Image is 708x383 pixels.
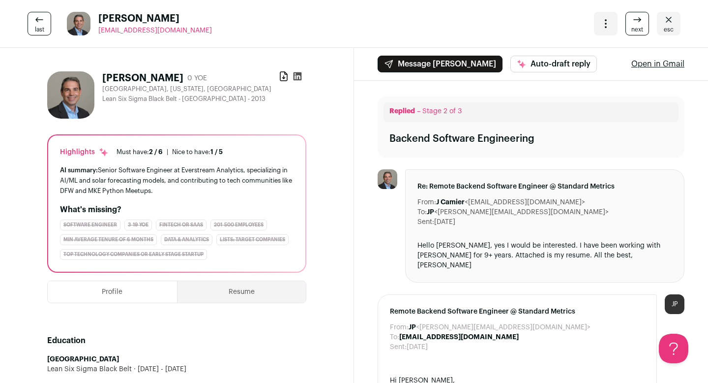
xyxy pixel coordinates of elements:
[390,307,645,317] span: Remote Backend Software Engineer @ Standard Metrics
[436,199,465,206] b: J Camier
[657,12,680,35] a: Close
[177,281,306,303] button: Resume
[631,58,684,70] a: Open in Gmail
[407,342,428,352] dd: [DATE]
[427,207,609,217] dd: <[PERSON_NAME][EMAIL_ADDRESS][DOMAIN_NAME]>
[389,132,534,146] div: Backend Software Engineering
[35,26,44,33] span: last
[156,220,206,230] div: Fintech or SaaS
[47,335,306,347] h2: Education
[60,165,294,196] div: Senior Software Engineer at Everstream Analytics, specializing in AI/ML and solar forecasting mod...
[625,12,649,35] a: next
[124,220,152,230] div: 3-19 YOE
[60,234,157,245] div: min average tenure of 6 months
[60,220,120,230] div: Software Engineer
[417,182,672,191] span: Re: Remote Backend Software Engineer @ Standard Metrics
[417,207,427,217] dt: To:
[417,241,672,270] div: Hello [PERSON_NAME], yes I would be interested. I have been working with [PERSON_NAME] for 9+ yea...
[422,108,462,115] span: Stage 2 of 3
[98,12,212,26] span: [PERSON_NAME]
[378,169,397,189] img: 1da79d51e19e7cece7efa1aa8ef38fa1a4224829cbaa15027a06f82349147a21.jpg
[409,324,416,331] b: JP
[187,73,207,83] div: 0 YOE
[132,364,186,374] span: [DATE] - [DATE]
[161,234,212,245] div: Data & Analytics
[102,95,306,103] div: Lean Six Sigma Black Belt - [GEOGRAPHIC_DATA] - 2013
[149,149,163,155] span: 2 / 6
[631,26,643,33] span: next
[47,356,119,363] strong: [GEOGRAPHIC_DATA]
[659,334,688,363] iframe: Help Scout Beacon - Open
[47,71,94,119] img: 1da79d51e19e7cece7efa1aa8ef38fa1a4224829cbaa15027a06f82349147a21.jpg
[510,56,597,72] button: Auto-draft reply
[60,167,98,173] span: AI summary:
[399,334,519,341] b: [EMAIL_ADDRESS][DOMAIN_NAME]
[60,147,109,157] div: Highlights
[417,108,420,115] span: –
[117,148,163,156] div: Must have:
[60,249,207,260] div: Top Technology Companies or Early Stage Startup
[172,148,223,156] div: Nice to have:
[664,26,674,33] span: esc
[434,217,455,227] dd: [DATE]
[390,342,407,352] dt: Sent:
[60,204,294,216] h2: What's missing?
[409,322,590,332] dd: <[PERSON_NAME][EMAIL_ADDRESS][DOMAIN_NAME]>
[665,294,684,314] div: JP
[390,332,399,342] dt: To:
[117,148,223,156] ul: |
[102,71,183,85] h1: [PERSON_NAME]
[378,56,502,72] button: Message [PERSON_NAME]
[98,27,212,34] span: [EMAIL_ADDRESS][DOMAIN_NAME]
[28,12,51,35] a: last
[427,209,434,216] b: JP
[47,364,306,374] div: Lean Six Sigma Black Belt
[417,197,436,207] dt: From:
[436,197,585,207] dd: <[EMAIL_ADDRESS][DOMAIN_NAME]>
[417,217,434,227] dt: Sent:
[210,149,223,155] span: 1 / 5
[216,234,289,245] div: Lists: Target Companies
[48,281,177,303] button: Profile
[389,108,415,115] span: Replied
[67,12,90,35] img: 1da79d51e19e7cece7efa1aa8ef38fa1a4224829cbaa15027a06f82349147a21.jpg
[98,26,212,35] a: [EMAIL_ADDRESS][DOMAIN_NAME]
[210,220,267,230] div: 201-500 employees
[594,12,618,35] button: Open dropdown
[102,85,271,93] span: [GEOGRAPHIC_DATA], [US_STATE], [GEOGRAPHIC_DATA]
[390,322,409,332] dt: From:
